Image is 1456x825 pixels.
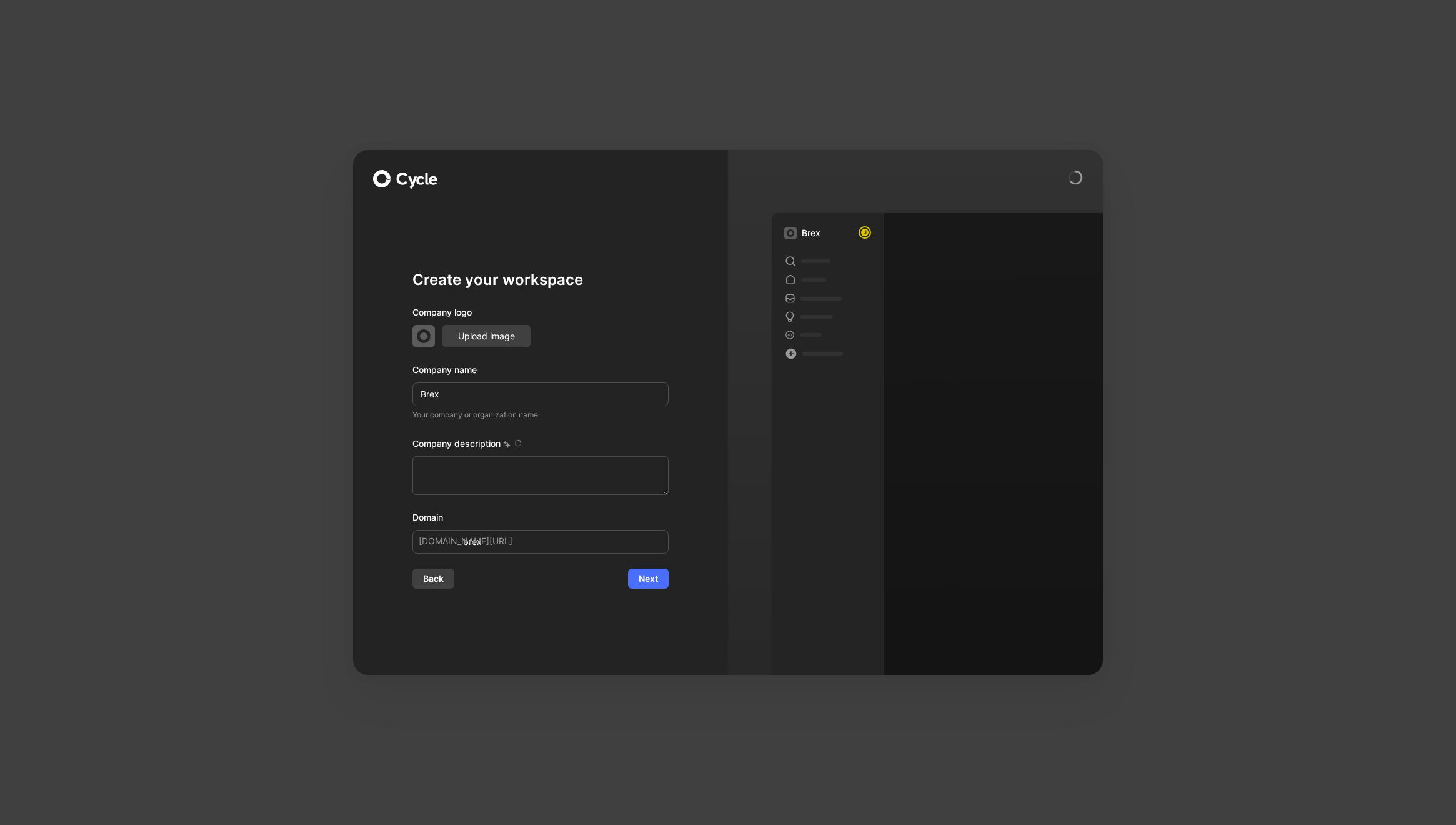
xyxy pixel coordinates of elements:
button: Back [412,569,454,589]
div: Company logo [412,305,669,325]
button: Upload image [442,325,531,347]
div: Company description [412,436,669,456]
h1: Create your workspace [412,270,669,290]
span: [DOMAIN_NAME][URL] [419,534,512,549]
div: Company name [412,362,669,377]
p: Your company or organization name [412,409,669,421]
span: Next [639,571,658,586]
img: workspace-default-logo-wX5zAyuM.png [412,325,435,347]
button: Next [628,569,669,589]
span: Upload image [458,329,515,344]
div: Domain [412,510,669,525]
span: Back [423,571,444,586]
input: Example [412,382,669,406]
img: workspace-default-logo-wX5zAyuM.png [784,227,797,239]
div: Brex [802,226,820,241]
div: J [860,227,870,237]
